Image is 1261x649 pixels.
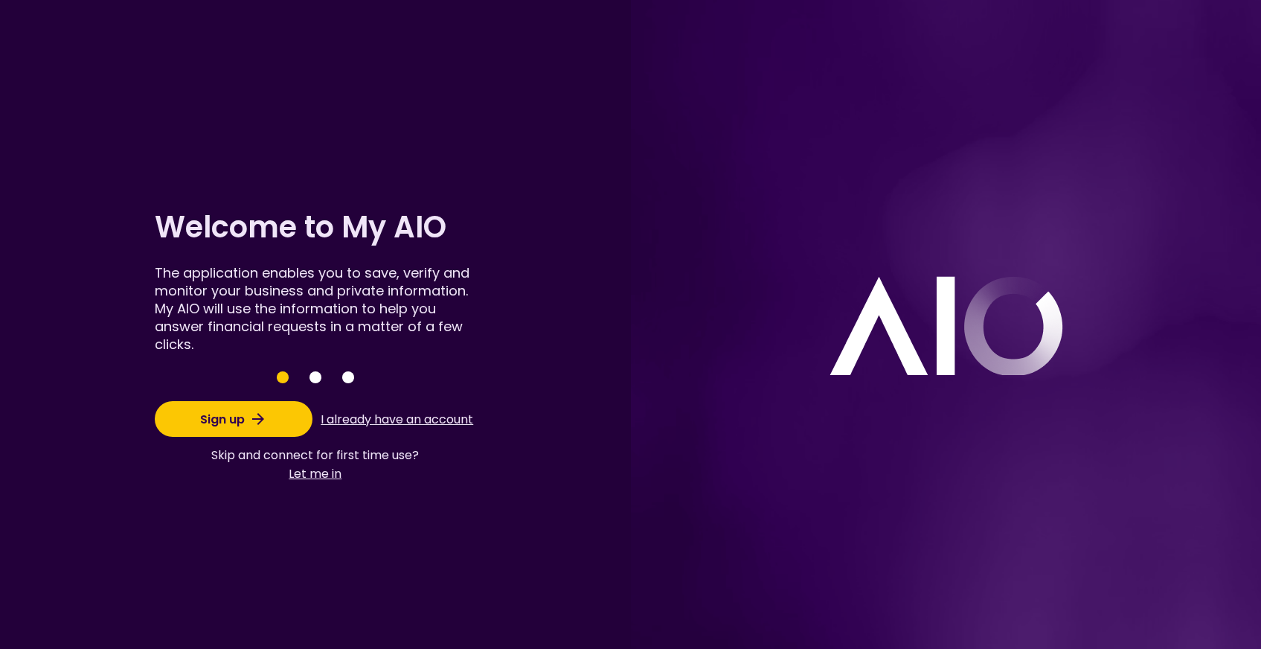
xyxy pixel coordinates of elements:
[155,401,312,437] button: Sign up
[277,371,289,383] button: Save
[318,405,476,433] button: I already have an account
[342,371,354,383] button: Save
[155,264,476,354] div: The application enables you to save, verify and monitor your business and private information. My...
[211,446,419,464] span: Skip and connect for first time use?
[829,275,1063,375] img: logo white
[309,371,321,383] button: Save
[155,206,476,248] h1: Welcome to My AIO
[211,464,419,483] button: Let me in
